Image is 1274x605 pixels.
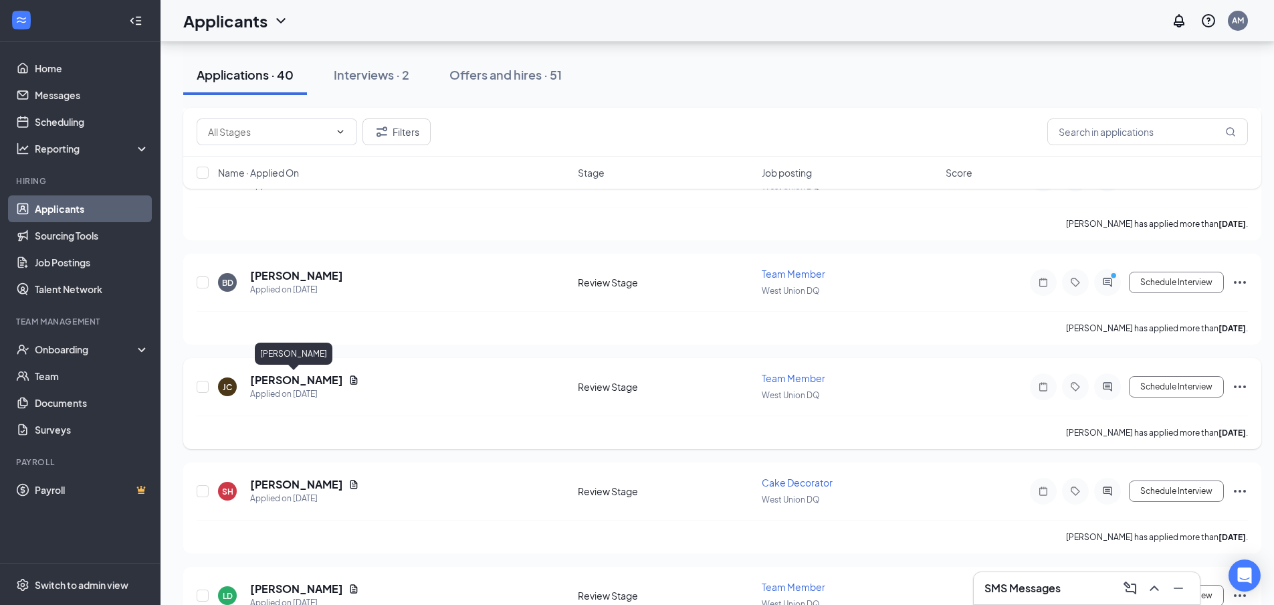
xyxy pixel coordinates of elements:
svg: Notifications [1171,13,1187,29]
div: Applied on [DATE] [250,387,359,401]
svg: ActiveChat [1099,381,1116,392]
div: Team Management [16,316,146,327]
span: Score [946,166,972,179]
svg: ChevronDown [273,13,289,29]
svg: Note [1035,277,1051,288]
div: LD [223,590,233,602]
p: [PERSON_NAME] has applied more than . [1066,427,1248,438]
span: West Union DQ [762,495,820,505]
div: Review Stage [578,485,754,498]
div: Review Stage [578,380,754,394]
svg: Ellipses [1232,588,1248,604]
svg: ActiveChat [1099,277,1116,288]
div: JC [223,381,232,393]
a: Sourcing Tools [35,222,149,249]
a: Messages [35,82,149,108]
div: Onboarding [35,343,138,356]
svg: ChevronUp [1146,580,1162,596]
svg: Ellipses [1232,274,1248,290]
h1: Applicants [183,9,268,32]
svg: Collapse [129,14,142,27]
svg: Note [1035,381,1051,392]
svg: Minimize [1170,580,1186,596]
span: Team Member [762,268,825,280]
b: [DATE] [1218,532,1246,542]
svg: Tag [1067,381,1083,392]
b: [DATE] [1218,219,1246,229]
span: Cake Decorator [762,477,833,489]
input: All Stages [208,124,330,139]
span: West Union DQ [762,286,820,296]
p: [PERSON_NAME] has applied more than . [1066,218,1248,230]
svg: ChevronDown [335,126,346,137]
svg: Ellipses [1232,379,1248,395]
svg: Filter [374,124,390,140]
div: Review Stage [578,589,754,602]
div: AM [1232,15,1244,26]
div: Payroll [16,456,146,468]
svg: ActiveChat [1099,486,1116,497]
div: [PERSON_NAME] [255,343,332,365]
div: Applied on [DATE] [250,283,343,296]
button: Schedule Interview [1129,272,1224,293]
button: Schedule Interview [1129,376,1224,398]
div: Applications · 40 [197,66,294,83]
h5: [PERSON_NAME] [250,268,343,283]
h3: SMS Messages [984,581,1061,596]
div: SH [222,486,233,497]
span: Team Member [762,581,825,593]
svg: Analysis [16,142,29,155]
div: Applied on [DATE] [250,492,359,505]
svg: Document [348,584,359,594]
b: [DATE] [1218,323,1246,333]
div: Open Intercom Messenger [1229,559,1261,592]
a: Job Postings [35,249,149,276]
svg: Tag [1067,486,1083,497]
svg: ComposeMessage [1122,580,1138,596]
a: Team [35,363,149,390]
svg: Tag [1067,277,1083,288]
a: Surveys [35,416,149,443]
span: Job posting [762,166,812,179]
b: [DATE] [1218,428,1246,438]
p: [PERSON_NAME] has applied more than . [1066,323,1248,334]
h5: [PERSON_NAME] [250,477,343,492]
a: Home [35,55,149,82]
button: ComposeMessage [1120,578,1141,599]
div: Switch to admin view [35,578,128,592]
button: ChevronUp [1144,578,1165,599]
svg: Note [1035,486,1051,497]
svg: UserCheck [16,343,29,356]
h5: [PERSON_NAME] [250,373,343,387]
svg: Ellipses [1232,483,1248,499]
button: Filter Filters [362,118,431,145]
span: Stage [578,166,605,179]
svg: Document [348,375,359,385]
button: Minimize [1168,578,1189,599]
button: Schedule Interview [1129,481,1224,502]
div: Review Stage [578,276,754,289]
svg: Document [348,479,359,490]
span: West Union DQ [762,390,820,400]
span: Name · Applied On [218,166,299,179]
svg: QuestionInfo [1200,13,1216,29]
div: Interviews · 2 [334,66,409,83]
span: Team Member [762,372,825,384]
input: Search in applications [1047,118,1248,145]
div: Offers and hires · 51 [449,66,562,83]
h5: [PERSON_NAME] [250,582,343,596]
a: Talent Network [35,276,149,302]
svg: PrimaryDot [1107,272,1124,282]
svg: MagnifyingGlass [1225,126,1236,137]
div: Reporting [35,142,150,155]
div: BD [222,277,233,288]
a: PayrollCrown [35,477,149,503]
p: [PERSON_NAME] has applied more than . [1066,531,1248,543]
svg: WorkstreamLogo [15,13,28,27]
svg: Settings [16,578,29,592]
a: Documents [35,390,149,416]
div: Hiring [16,175,146,187]
a: Scheduling [35,108,149,135]
a: Applicants [35,195,149,222]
